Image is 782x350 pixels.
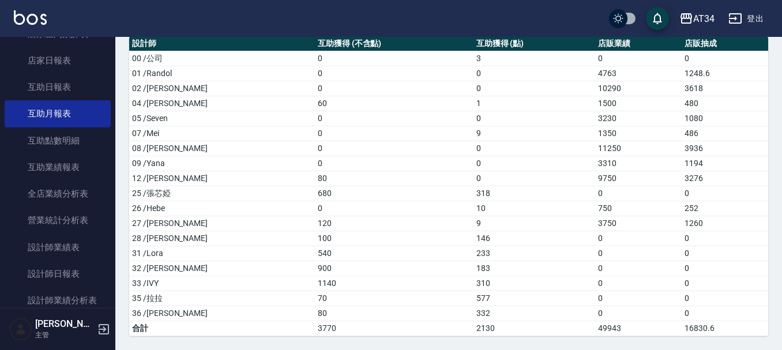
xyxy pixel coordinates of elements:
[682,216,768,231] td: 1260
[693,12,715,26] div: AT34
[473,36,595,51] th: 互助獲得 (點)
[315,201,473,216] td: 0
[473,186,595,201] td: 318
[129,36,315,51] th: 設計師
[315,111,473,126] td: 0
[129,201,315,216] td: 26 /Hebe
[473,156,595,171] td: 0
[5,100,111,127] a: 互助月報表
[315,66,473,81] td: 0
[473,81,595,96] td: 0
[595,231,682,246] td: 0
[473,96,595,111] td: 1
[129,81,315,96] td: 02 /[PERSON_NAME]
[682,201,768,216] td: 252
[14,10,47,25] img: Logo
[473,111,595,126] td: 0
[682,261,768,276] td: 0
[595,51,682,66] td: 0
[682,126,768,141] td: 486
[595,141,682,156] td: 11250
[595,276,682,291] td: 0
[129,156,315,171] td: 09 /Yana
[35,318,94,330] h5: [PERSON_NAME]
[315,216,473,231] td: 120
[129,111,315,126] td: 05 /Seven
[473,51,595,66] td: 3
[473,171,595,186] td: 0
[682,51,768,66] td: 0
[595,66,682,81] td: 4763
[682,171,768,186] td: 3276
[682,36,768,51] th: 店販抽成
[315,36,473,51] th: 互助獲得 (不含點)
[473,201,595,216] td: 10
[473,306,595,321] td: 332
[595,156,682,171] td: 3310
[315,291,473,306] td: 70
[129,186,315,201] td: 25 /張芯婭
[473,231,595,246] td: 146
[682,186,768,201] td: 0
[682,96,768,111] td: 480
[595,171,682,186] td: 9750
[473,66,595,81] td: 0
[473,276,595,291] td: 310
[682,231,768,246] td: 0
[595,261,682,276] td: 0
[35,330,94,340] p: 主管
[129,51,315,66] td: 00 /公司
[129,36,768,336] table: a dense table
[595,96,682,111] td: 1500
[473,246,595,261] td: 233
[5,261,111,287] a: 設計師日報表
[129,126,315,141] td: 07 /Mei
[682,156,768,171] td: 1194
[9,318,32,341] img: Person
[315,261,473,276] td: 900
[129,231,315,246] td: 28 /[PERSON_NAME]
[682,291,768,306] td: 0
[595,201,682,216] td: 750
[129,66,315,81] td: 01 /Randol
[315,246,473,261] td: 540
[682,321,768,336] td: 16830.6
[129,246,315,261] td: 31 /Lora
[315,231,473,246] td: 100
[5,74,111,100] a: 互助日報表
[595,126,682,141] td: 1350
[5,180,111,207] a: 全店業績分析表
[595,216,682,231] td: 3750
[5,154,111,180] a: 互助業績報表
[595,81,682,96] td: 10290
[473,291,595,306] td: 577
[129,96,315,111] td: 04 /[PERSON_NAME]
[473,216,595,231] td: 9
[129,171,315,186] td: 12 /[PERSON_NAME]
[5,47,111,74] a: 店家日報表
[682,81,768,96] td: 3618
[5,234,111,261] a: 設計師業績表
[675,7,719,31] button: AT34
[315,51,473,66] td: 0
[682,246,768,261] td: 0
[315,321,473,336] td: 3770
[595,306,682,321] td: 0
[315,96,473,111] td: 60
[129,306,315,321] td: 36 /[PERSON_NAME]
[5,127,111,154] a: 互助點數明細
[315,171,473,186] td: 80
[5,287,111,314] a: 設計師業績分析表
[595,291,682,306] td: 0
[682,141,768,156] td: 3936
[473,321,595,336] td: 2130
[129,321,315,336] td: 合計
[595,186,682,201] td: 0
[595,246,682,261] td: 0
[315,81,473,96] td: 0
[5,207,111,234] a: 營業統計分析表
[473,261,595,276] td: 183
[682,306,768,321] td: 0
[724,8,768,29] button: 登出
[682,276,768,291] td: 0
